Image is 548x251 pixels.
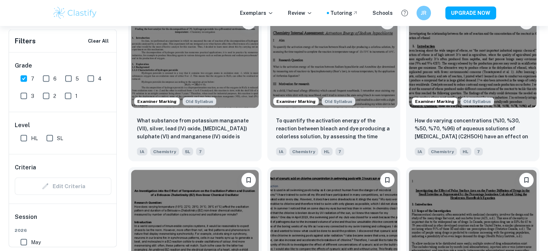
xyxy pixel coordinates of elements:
[406,9,539,161] a: Examiner MarkingStarting from the May 2025 session, the Chemistry IA requirements have changed. I...
[474,148,483,156] span: 7
[322,98,355,105] span: Old Syllabus
[412,98,457,105] span: Examiner Marking
[137,117,253,141] p: What substance from potassium manganate (VII), silver, lead (IV) oxide, iron (III) sulphate (VI) ...
[322,98,355,105] div: Starting from the May 2025 session, the Chemistry IA requirements have changed. It's OK to refer ...
[196,148,205,156] span: 7
[15,121,111,130] h6: Level
[128,9,262,161] a: Examiner MarkingStarting from the May 2025 session, the Chemistry IA requirements have changed. I...
[31,75,34,83] span: 7
[76,75,79,83] span: 5
[183,98,216,105] div: Starting from the May 2025 session, the Chemistry IA requirements have changed. It's OK to refer ...
[289,148,318,156] span: Chemistry
[31,238,41,246] span: May
[428,148,457,156] span: Chemistry
[373,9,393,17] a: Schools
[131,12,259,108] img: Chemistry IA example thumbnail: What substance from potassium manganate
[335,148,344,156] span: 7
[270,12,398,108] img: Chemistry IA example thumbnail: To quantify the activation energy of the
[398,7,411,19] button: Help and Feedback
[15,178,111,195] div: Criteria filters are unavailable when searching by topic
[276,117,392,141] p: To quantify the activation energy of the reaction between bleach and dye producing a colorless so...
[321,148,333,156] span: HL
[409,12,536,108] img: Chemistry IA example thumbnail: How do varying concentrations (%10, %30,
[86,36,111,47] button: Clear All
[416,6,431,20] button: JR
[98,75,102,83] span: 4
[150,148,179,156] span: Chemistry
[273,98,318,105] span: Examiner Marking
[183,98,216,105] span: Old Syllabus
[288,9,312,17] p: Review
[75,92,77,100] span: 1
[419,9,428,17] h6: JR
[137,148,147,156] span: IA
[380,173,395,187] button: Bookmark
[15,163,36,172] h6: Criteria
[460,148,471,156] span: HL
[52,6,98,20] img: Clastify logo
[57,134,63,142] span: SL
[15,36,36,46] h6: Filters
[134,98,179,105] span: Examiner Marking
[15,213,111,227] h6: Session
[330,9,358,17] a: Tutoring
[460,98,494,105] div: Starting from the May 2025 session, the Chemistry IA requirements have changed. It's OK to refer ...
[31,92,34,100] span: 3
[267,9,401,161] a: Examiner MarkingStarting from the May 2025 session, the Chemistry IA requirements have changed. I...
[445,7,496,20] button: UPGRADE NOW
[15,227,111,234] span: 2026
[53,75,57,83] span: 6
[15,61,111,70] h6: Grade
[460,98,494,105] span: Old Syllabus
[53,92,56,100] span: 2
[241,173,256,187] button: Bookmark
[415,117,531,141] p: How do varying concentrations (%10, %30, %50, %70, %96) of aqueous solutions of ethanol (C2H5OH) ...
[182,148,193,156] span: SL
[240,9,273,17] p: Exemplars
[519,173,534,187] button: Bookmark
[415,148,425,156] span: IA
[31,134,38,142] span: HL
[276,148,286,156] span: IA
